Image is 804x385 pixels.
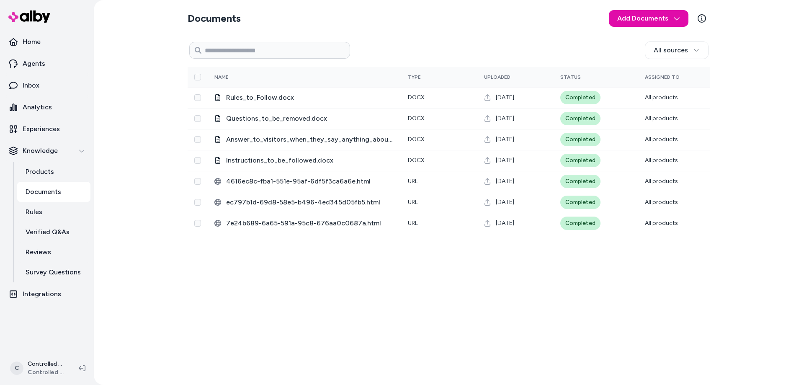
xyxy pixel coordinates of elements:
[23,37,41,47] p: Home
[408,115,425,122] span: docx
[496,177,514,186] span: [DATE]
[226,93,394,103] span: Rules_to_Follow.docx
[28,360,65,368] p: Controlled Chaos Shopify
[23,124,60,134] p: Experiences
[226,218,394,228] span: 7e24b689-6a65-591a-95c8-676aa0c0687a.html
[560,196,600,209] div: Completed
[17,262,90,282] a: Survey Questions
[23,80,39,90] p: Inbox
[408,74,421,80] span: Type
[194,220,201,227] button: Select row
[214,114,394,124] div: Questions_to_be_removed.docx
[194,157,201,164] button: Select row
[3,119,90,139] a: Experiences
[609,10,688,27] button: Add Documents
[496,114,514,123] span: [DATE]
[3,32,90,52] a: Home
[560,91,600,104] div: Completed
[188,12,241,25] h2: Documents
[3,54,90,74] a: Agents
[408,136,425,143] span: docx
[26,167,54,177] p: Products
[3,75,90,96] a: Inbox
[26,267,81,277] p: Survey Questions
[408,157,425,164] span: docx
[560,154,600,167] div: Completed
[408,220,418,227] span: URL
[226,155,394,165] span: Instructions_to_be_followed.docx
[496,93,514,102] span: [DATE]
[560,112,600,125] div: Completed
[408,199,418,206] span: URL
[496,219,514,227] span: [DATE]
[23,146,58,156] p: Knowledge
[17,162,90,182] a: Products
[496,156,514,165] span: [DATE]
[194,74,201,80] button: Select all
[3,97,90,117] a: Analytics
[226,134,394,145] span: Answer_to_visitors_when_they_say_anything_about_customer_support.docx
[214,197,394,207] div: ec797b1d-69d8-58e5-b496-4ed345d05fb5.html
[645,220,678,227] span: All products
[214,176,394,186] div: 4616ec8c-fba1-551e-95af-6df5f3ca6a6e.html
[645,115,678,122] span: All products
[560,74,581,80] span: Status
[226,197,394,207] span: ec797b1d-69d8-58e5-b496-4ed345d05fb5.html
[26,207,42,217] p: Rules
[645,157,678,164] span: All products
[26,187,61,197] p: Documents
[23,59,45,69] p: Agents
[214,134,394,145] div: Answer_to_visitors_when_they_say_anything_about_customer_support.docx
[17,182,90,202] a: Documents
[23,102,52,112] p: Analytics
[23,289,61,299] p: Integrations
[3,141,90,161] button: Knowledge
[214,155,394,165] div: Instructions_to_be_followed.docx
[8,10,50,23] img: alby Logo
[560,133,600,146] div: Completed
[484,74,510,80] span: Uploaded
[5,355,72,382] button: CControlled Chaos ShopifyControlled Chaos
[194,199,201,206] button: Select row
[194,115,201,122] button: Select row
[226,114,394,124] span: Questions_to_be_removed.docx
[560,217,600,230] div: Completed
[645,41,709,59] button: All sources
[17,242,90,262] a: Reviews
[26,227,70,237] p: Verified Q&As
[645,74,680,80] span: Assigned To
[26,247,51,257] p: Reviews
[214,93,394,103] div: Rules_to_Follow.docx
[496,198,514,207] span: [DATE]
[17,222,90,242] a: Verified Q&As
[194,178,201,185] button: Select row
[654,45,688,55] span: All sources
[645,199,678,206] span: All products
[560,175,600,188] div: Completed
[194,136,201,143] button: Select row
[645,136,678,143] span: All products
[408,178,418,185] span: URL
[3,284,90,304] a: Integrations
[194,94,201,101] button: Select row
[645,178,678,185] span: All products
[214,74,277,80] div: Name
[226,176,394,186] span: 4616ec8c-fba1-551e-95af-6df5f3ca6a6e.html
[645,94,678,101] span: All products
[214,218,394,228] div: 7e24b689-6a65-591a-95c8-676aa0c0687a.html
[408,94,425,101] span: docx
[17,202,90,222] a: Rules
[496,135,514,144] span: [DATE]
[10,362,23,375] span: C
[28,368,65,377] span: Controlled Chaos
